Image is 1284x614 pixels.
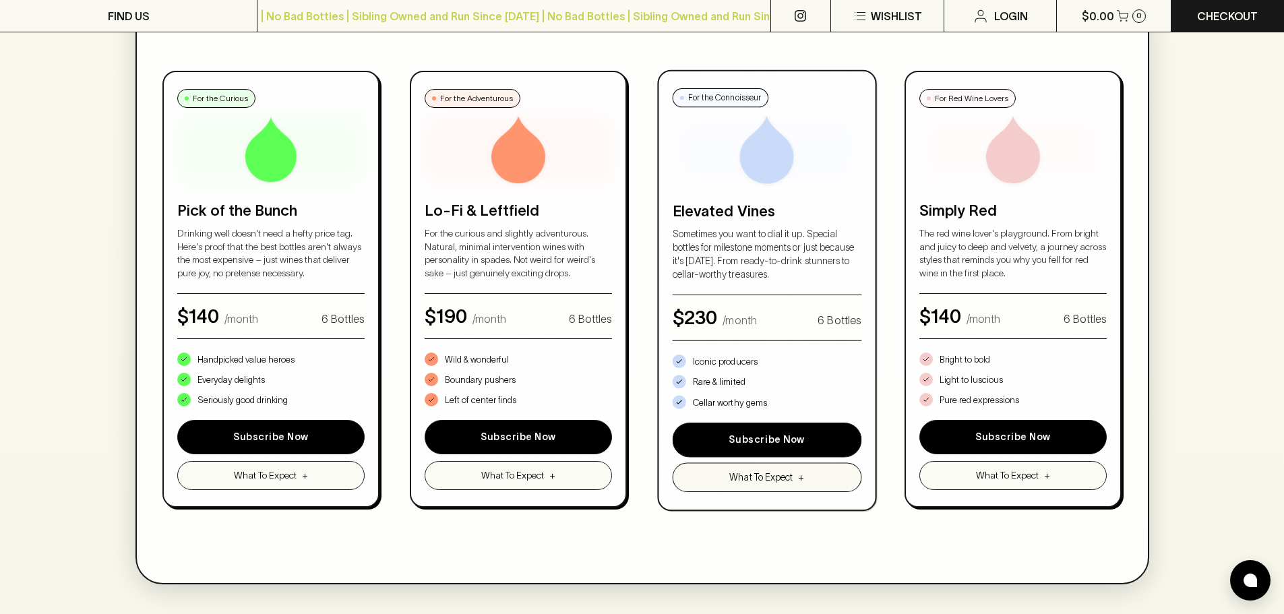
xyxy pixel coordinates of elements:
img: Lo-Fi & Leftfield [485,116,552,183]
span: + [1044,468,1050,483]
p: $ 140 [919,302,961,330]
p: Pure red expressions [940,394,1019,407]
span: + [302,468,308,483]
p: Light to luscious [940,373,1003,387]
button: Subscribe Now [673,423,861,458]
button: What To Expect+ [425,461,612,490]
p: Bright to bold [940,353,990,367]
button: What To Expect+ [673,463,861,492]
p: 6 Bottles [1064,311,1107,327]
p: $ 190 [425,302,467,330]
p: For the Curious [193,92,248,104]
p: Iconic producers [693,355,758,369]
span: What To Expect [729,470,793,485]
p: Lo-Fi & Leftfield [425,199,612,222]
p: $ 230 [673,304,718,332]
p: Checkout [1197,8,1258,24]
p: /month [967,311,1000,327]
p: Login [994,8,1028,24]
p: For the curious and slightly adventurous. Natural, minimal intervention wines with personality in... [425,227,612,280]
p: 0 [1136,12,1142,20]
p: Everyday delights [197,373,265,387]
button: What To Expect+ [919,461,1107,490]
p: Wild & wonderful [445,353,509,367]
span: What To Expect [481,468,544,483]
p: Cellar worthy gems [693,396,767,409]
p: Rare & limited [693,375,745,389]
img: Simply Red [979,116,1047,183]
p: Left of center finds [445,394,516,407]
p: For the Adventurous [440,92,513,104]
p: Pick of the Bunch [177,199,365,222]
p: Sometimes you want to dial it up. Special bottles for milestone moments or just because it's [DAT... [673,228,861,281]
p: /month [224,311,258,327]
img: bubble-icon [1244,574,1257,587]
p: The red wine lover's playground. From bright and juicy to deep and velvety, a journey across styl... [919,227,1107,280]
p: /month [723,313,758,329]
span: + [798,470,804,485]
button: Subscribe Now [425,420,612,454]
button: Subscribe Now [177,420,365,454]
p: 6 Bottles [569,311,612,327]
img: Elevated Vines [733,115,801,183]
p: 6 Bottles [818,313,862,329]
p: $ 140 [177,302,219,330]
button: What To Expect+ [177,461,365,490]
p: /month [472,311,506,327]
p: Boundary pushers [445,373,516,387]
p: Seriously good drinking [197,394,288,407]
p: Simply Red [919,199,1107,222]
span: + [549,468,555,483]
p: Elevated Vines [673,200,861,222]
p: Handpicked value heroes [197,353,295,367]
p: Drinking well doesn't need a hefty price tag. Here's proof that the best bottles aren't always th... [177,227,365,280]
p: For Red Wine Lovers [935,92,1008,104]
span: What To Expect [234,468,297,483]
img: Pick of the Bunch [237,116,305,183]
p: $0.00 [1082,8,1114,24]
span: What To Expect [976,468,1039,483]
p: Wishlist [871,8,922,24]
p: FIND US [108,8,150,24]
button: Subscribe Now [919,420,1107,454]
p: For the Connoisseur [688,92,761,104]
p: 6 Bottles [322,311,365,327]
